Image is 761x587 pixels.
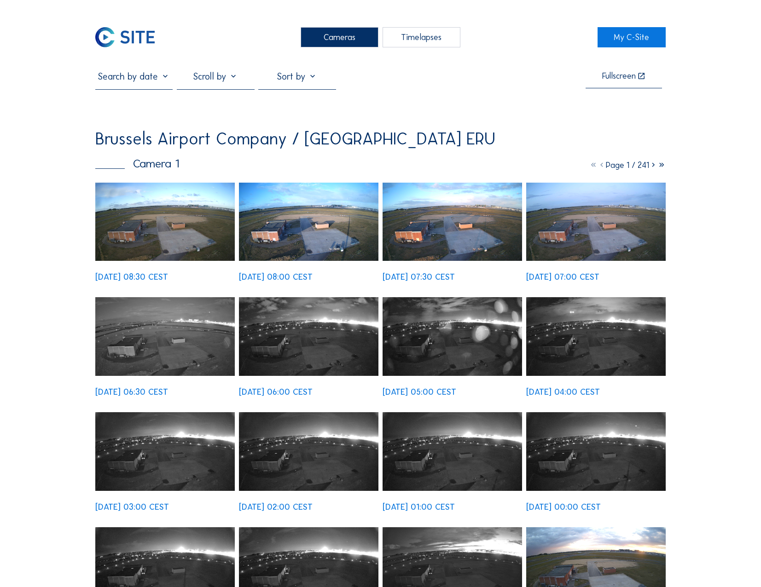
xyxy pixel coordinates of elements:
[383,273,455,281] div: [DATE] 07:30 CEST
[95,158,180,169] div: Camera 1
[239,183,378,261] img: image_53145169
[606,160,649,170] span: Page 1 / 241
[383,388,456,396] div: [DATE] 05:00 CEST
[526,388,600,396] div: [DATE] 04:00 CEST
[526,412,666,491] img: image_53139647
[383,412,522,491] img: image_53139955
[239,297,378,376] img: image_53141830
[95,131,495,147] div: Brussels Airport Company / [GEOGRAPHIC_DATA] ERU
[598,27,666,47] a: My C-Site
[95,27,155,47] img: C-SITE Logo
[383,27,460,47] div: Timelapses
[602,72,636,81] div: Fullscreen
[95,297,235,376] img: image_53142669
[383,503,455,511] div: [DATE] 01:00 CEST
[383,183,522,261] img: image_53144301
[95,503,169,511] div: [DATE] 03:00 CEST
[526,297,666,376] img: image_53141128
[95,27,164,47] a: C-SITE Logo
[526,273,599,281] div: [DATE] 07:00 CEST
[239,412,378,491] img: image_53140320
[239,388,313,396] div: [DATE] 06:00 CEST
[95,183,235,261] img: image_53146008
[95,273,168,281] div: [DATE] 08:30 CEST
[383,297,522,376] img: image_53141468
[526,503,601,511] div: [DATE] 00:00 CEST
[301,27,378,47] div: Cameras
[95,388,168,396] div: [DATE] 06:30 CEST
[526,183,666,261] img: image_53143477
[95,412,235,491] img: image_53140688
[95,71,173,82] input: Search by date 󰅀
[239,273,313,281] div: [DATE] 08:00 CEST
[239,503,313,511] div: [DATE] 02:00 CEST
